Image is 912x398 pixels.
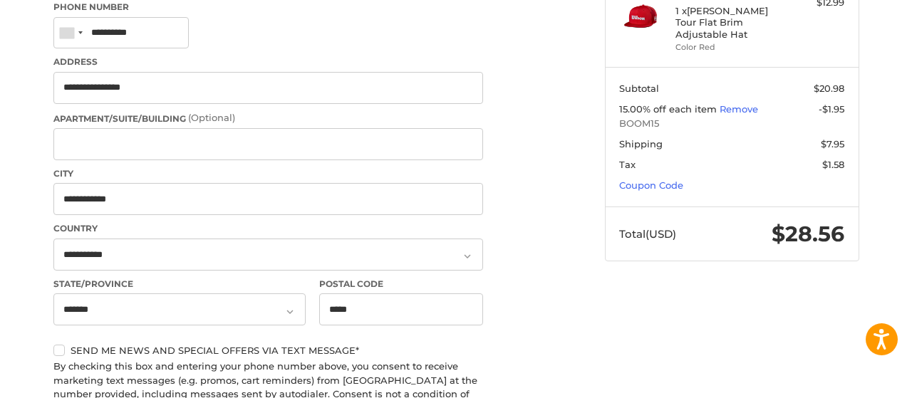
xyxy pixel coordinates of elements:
span: Tax [619,159,636,170]
span: $20.98 [814,83,844,94]
label: Address [53,56,483,68]
li: Color Red [675,41,784,53]
a: Coupon Code [619,179,683,191]
span: -$1.95 [819,103,844,115]
label: City [53,167,483,180]
span: BOOM15 [619,117,844,131]
small: (Optional) [188,112,235,123]
span: 15.00% off each item [619,103,720,115]
label: Apartment/Suite/Building [53,111,483,125]
label: State/Province [53,278,306,290]
a: Remove [720,103,758,115]
span: $1.58 [822,159,844,170]
label: Postal Code [319,278,483,290]
iframe: Google Customer Reviews [794,360,912,398]
span: Shipping [619,138,663,150]
span: $28.56 [772,221,844,247]
span: $7.95 [821,138,844,150]
label: Country [53,222,483,235]
span: Subtotal [619,83,659,94]
span: Total (USD) [619,227,676,241]
h4: 1 x [PERSON_NAME] Tour Flat Brim Adjustable Hat [675,5,784,40]
label: Phone Number [53,1,483,14]
label: Send me news and special offers via text message* [53,345,483,356]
